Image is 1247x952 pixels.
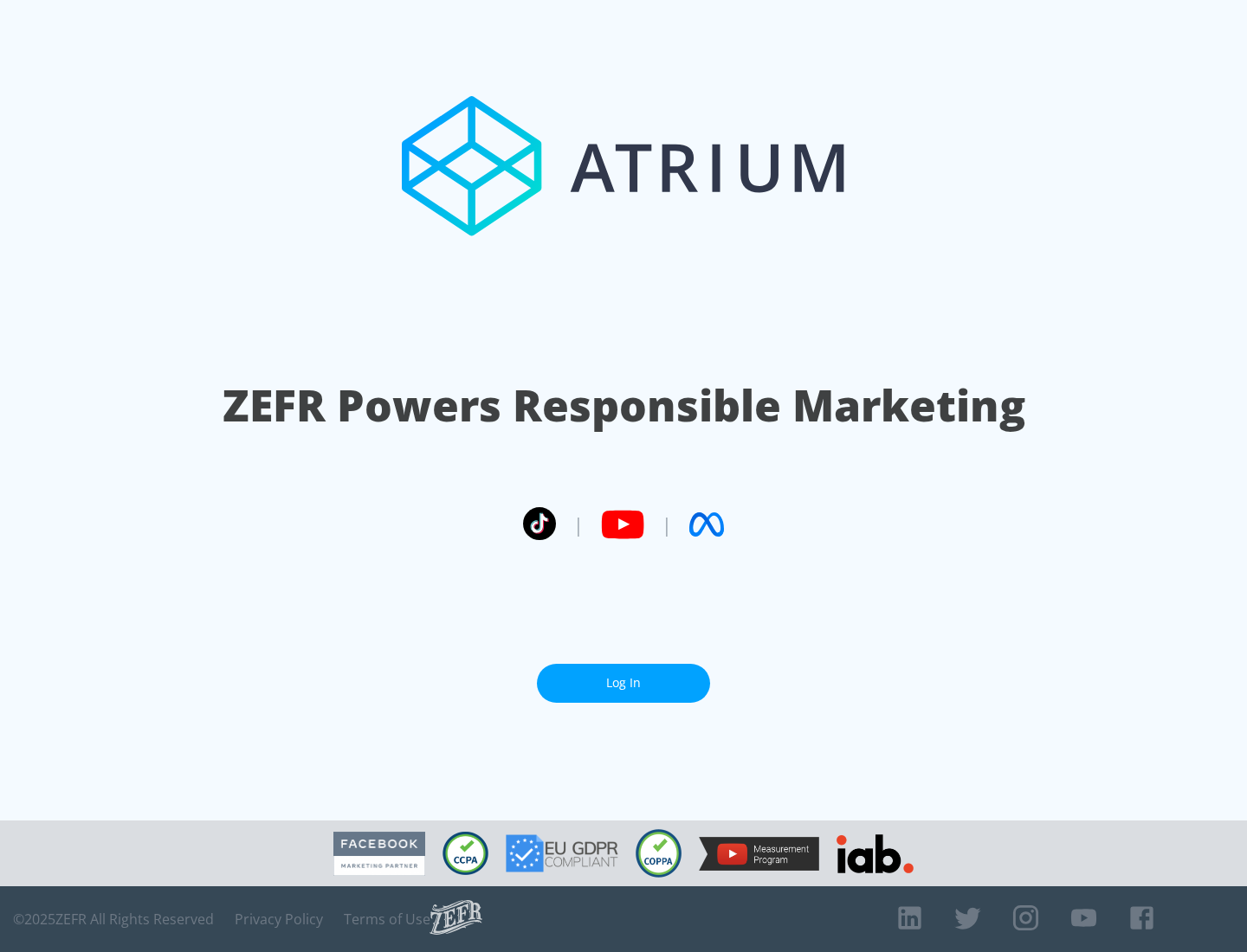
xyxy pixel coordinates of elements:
h1: ZEFR Powers Responsible Marketing [223,376,1025,435]
img: GDPR Compliant [506,834,618,872]
span: | [662,511,672,537]
a: Privacy Policy [235,910,323,928]
span: | [573,511,584,537]
span: © 2025 ZEFR All Rights Reserved [13,910,214,928]
img: YouTube Measurement Program [699,837,819,871]
a: Terms of Use [344,910,430,928]
img: CCPA Compliant [443,832,488,875]
img: IAB [837,834,914,873]
a: Log In [537,664,710,703]
img: Facebook Marketing Partner [333,832,425,876]
img: COPPA Compliant [636,829,682,878]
